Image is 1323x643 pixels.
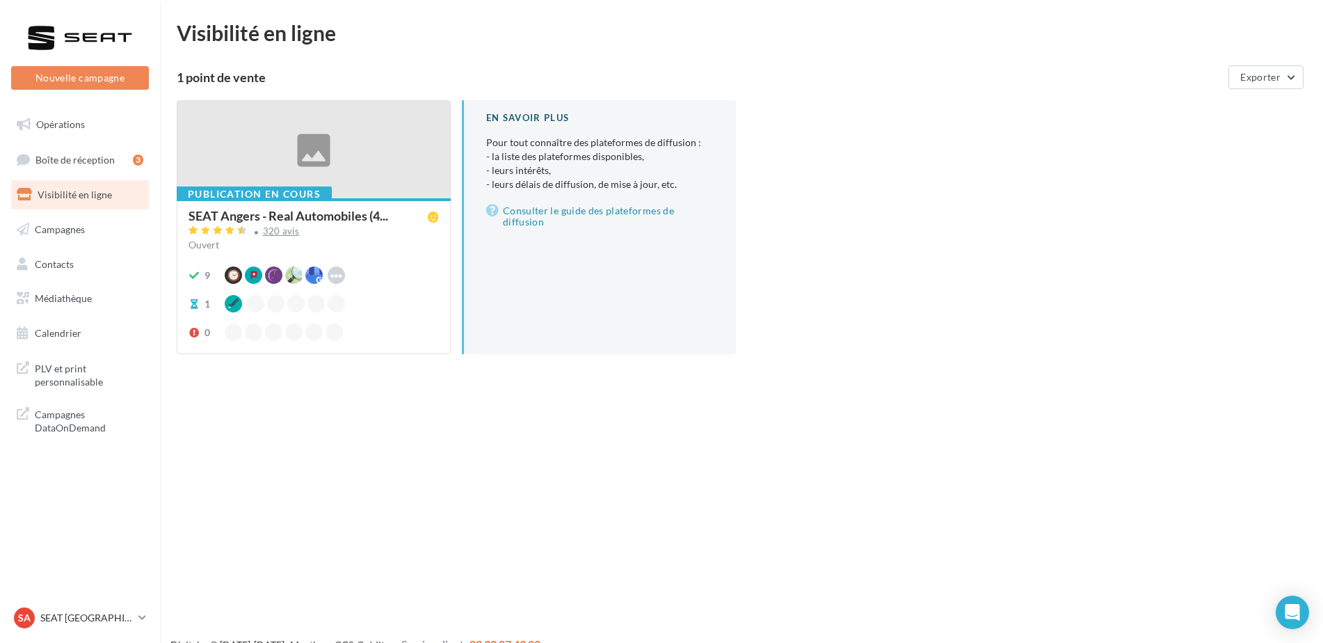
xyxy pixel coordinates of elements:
[35,405,143,435] span: Campagnes DataOnDemand
[38,189,112,200] span: Visibilité en ligne
[35,327,81,339] span: Calendrier
[8,319,152,348] a: Calendrier
[35,153,115,165] span: Boîte de réception
[8,250,152,279] a: Contacts
[486,150,714,164] li: - la liste des plateformes disponibles,
[1228,65,1304,89] button: Exporter
[8,354,152,395] a: PLV et print personnalisable
[486,203,714,230] a: Consulter le guide des plateformes de diffusion
[486,111,714,125] div: En savoir plus
[36,118,85,130] span: Opérations
[35,257,74,269] span: Contacts
[177,22,1306,43] div: Visibilité en ligne
[8,284,152,313] a: Médiathèque
[189,209,388,222] span: SEAT Angers - Real Automobiles (4...
[205,297,210,311] div: 1
[8,180,152,209] a: Visibilité en ligne
[205,326,210,340] div: 0
[133,154,143,166] div: 3
[189,239,219,251] span: Ouvert
[177,71,1223,84] div: 1 point de vente
[189,224,439,241] a: 320 avis
[8,215,152,244] a: Campagnes
[35,292,92,304] span: Médiathèque
[11,605,149,631] a: SA SEAT [GEOGRAPHIC_DATA]
[35,359,143,389] span: PLV et print personnalisable
[486,177,714,191] li: - leurs délais de diffusion, de mise à jour, etc.
[8,110,152,139] a: Opérations
[8,145,152,175] a: Boîte de réception3
[486,164,714,177] li: - leurs intérêts,
[1240,71,1281,83] span: Exporter
[11,66,149,90] button: Nouvelle campagne
[18,611,31,625] span: SA
[486,136,714,191] p: Pour tout connaître des plateformes de diffusion :
[177,186,332,202] div: Publication en cours
[1276,596,1309,629] div: Open Intercom Messenger
[35,223,85,235] span: Campagnes
[205,269,210,283] div: 9
[263,227,300,236] div: 320 avis
[8,399,152,440] a: Campagnes DataOnDemand
[40,611,133,625] p: SEAT [GEOGRAPHIC_DATA]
